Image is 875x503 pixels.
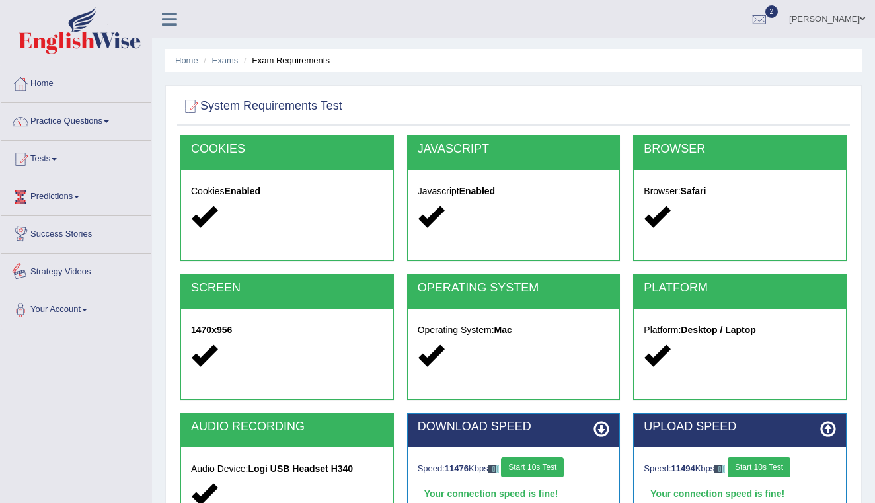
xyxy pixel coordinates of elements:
[644,282,836,295] h2: PLATFORM
[191,464,383,474] h5: Audio Device:
[248,463,353,474] strong: Logi USB Headset H340
[644,143,836,156] h2: BROWSER
[494,325,512,335] strong: Mac
[714,465,725,473] img: ajax-loader-fb-connection.gif
[765,5,779,18] span: 2
[241,54,330,67] li: Exam Requirements
[644,457,836,481] div: Speed: Kbps
[418,457,610,481] div: Speed: Kbps
[191,186,383,196] h5: Cookies
[1,291,151,325] a: Your Account
[501,457,564,477] button: Start 10s Test
[191,420,383,434] h2: AUDIO RECORDING
[418,325,610,335] h5: Operating System:
[459,186,495,196] strong: Enabled
[681,325,756,335] strong: Desktop / Laptop
[728,457,790,477] button: Start 10s Test
[445,463,469,473] strong: 11476
[418,186,610,196] h5: Javascript
[180,97,342,116] h2: System Requirements Test
[1,65,151,98] a: Home
[1,216,151,249] a: Success Stories
[418,282,610,295] h2: OPERATING SYSTEM
[191,325,232,335] strong: 1470x956
[1,178,151,212] a: Predictions
[191,282,383,295] h2: SCREEN
[1,103,151,136] a: Practice Questions
[175,56,198,65] a: Home
[212,56,239,65] a: Exams
[488,465,499,473] img: ajax-loader-fb-connection.gif
[1,254,151,287] a: Strategy Videos
[1,141,151,174] a: Tests
[644,420,836,434] h2: UPLOAD SPEED
[671,463,695,473] strong: 11494
[644,186,836,196] h5: Browser:
[681,186,706,196] strong: Safari
[191,143,383,156] h2: COOKIES
[418,420,610,434] h2: DOWNLOAD SPEED
[644,325,836,335] h5: Platform:
[225,186,260,196] strong: Enabled
[418,143,610,156] h2: JAVASCRIPT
